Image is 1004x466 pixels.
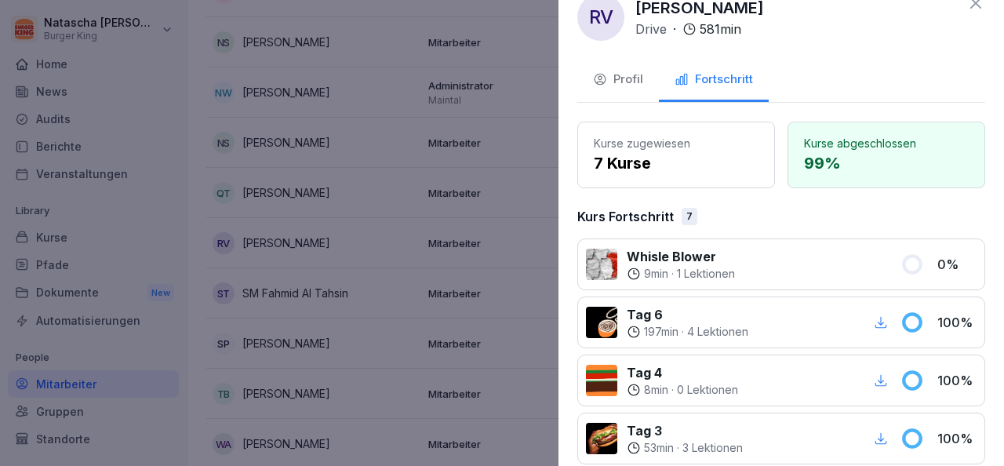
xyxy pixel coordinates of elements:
div: · [635,20,741,38]
p: Tag 4 [627,363,738,382]
p: 581 min [700,20,741,38]
p: Kurse abgeschlossen [804,135,969,151]
button: Profil [577,60,659,102]
p: 1 Lektionen [677,266,735,282]
p: 3 Lektionen [682,440,743,456]
div: · [627,440,743,456]
div: Fortschritt [675,71,753,89]
div: Profil [593,71,643,89]
div: · [627,382,738,398]
p: Tag 6 [627,305,748,324]
p: 53 min [644,440,674,456]
p: 0 Lektionen [677,382,738,398]
button: Fortschritt [659,60,769,102]
p: 197 min [644,324,678,340]
div: · [627,266,735,282]
p: 100 % [937,313,977,332]
p: 100 % [937,371,977,390]
p: 0 % [937,255,977,274]
div: · [627,324,748,340]
p: 7 Kurse [594,151,758,175]
p: Drive [635,20,667,38]
p: Whisle Blower [627,247,735,266]
p: Tag 3 [627,421,743,440]
p: 9 min [644,266,668,282]
div: 7 [682,208,697,225]
p: 99 % [804,151,969,175]
p: 4 Lektionen [687,324,748,340]
p: Kurs Fortschritt [577,207,674,226]
p: 100 % [937,429,977,448]
p: 8 min [644,382,668,398]
p: Kurse zugewiesen [594,135,758,151]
